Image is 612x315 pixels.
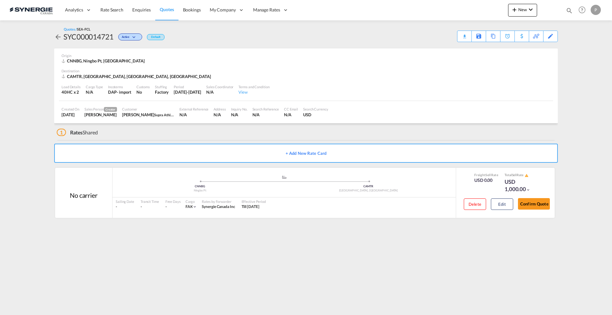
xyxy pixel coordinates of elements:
[527,6,535,13] md-icon: icon-chevron-down
[122,112,174,118] div: Tommy Jodoin
[280,175,288,179] md-icon: assets/icons/custom/ship-fill.svg
[284,189,453,193] div: [GEOGRAPHIC_DATA], [GEOGRAPHIC_DATA]
[57,129,98,136] div: Shared
[231,107,247,111] div: Inquiry No.
[62,68,550,73] div: Destination
[214,112,226,118] div: N/A
[67,58,145,63] span: CNNBG, Ningbo Pt, [GEOGRAPHIC_DATA]
[183,7,201,12] span: Bookings
[141,199,159,204] div: Transit Time
[193,204,197,209] md-icon: icon-chevron-down
[62,74,213,79] div: CAMTR, Montreal, QC, Americas
[284,107,298,111] div: CC Email
[252,107,279,111] div: Search Reference
[64,27,91,32] div: Quotes /SEA-FCL
[108,84,131,89] div: Incoterms
[62,58,146,64] div: CNNBG, Ningbo Pt, Asia Pacific
[231,112,247,118] div: N/A
[591,5,601,15] div: P
[117,89,131,95] div: - import
[284,184,453,189] div: CAMTR
[577,4,591,16] div: Help
[77,27,90,31] span: SEA-FCL
[512,173,517,177] span: Sell
[54,32,63,42] div: icon-arrow-left
[511,6,518,13] md-icon: icon-plus 400-fg
[253,7,280,13] span: Manage Rates
[116,184,284,189] div: CNNBG
[577,4,587,15] span: Help
[464,198,486,210] button: Delete
[84,112,117,118] div: Pablo Gomez Saldarriaga
[505,178,536,193] div: USD 1,000.00
[155,89,169,95] div: Factory Stuffing
[122,107,174,111] div: Customer
[566,7,573,14] md-icon: icon-magnify
[132,7,151,12] span: Enquiries
[122,35,131,41] span: Active
[518,198,550,210] button: Confirm Quote
[474,177,498,183] div: USD 0.00
[511,7,535,12] span: New
[165,204,167,210] div: -
[113,32,144,42] div: Change Status Here
[57,129,66,136] span: 1
[179,107,208,111] div: External Reference
[62,84,81,89] div: Load Details
[63,32,113,42] div: SYC000014721
[238,84,269,89] div: Terms and Condition
[524,173,528,178] button: icon-alert
[526,188,530,192] md-icon: icon-chevron-down
[54,33,62,41] md-icon: icon-arrow-left
[485,173,491,177] span: Sell
[202,199,235,204] div: Rates by Forwarder
[242,204,259,209] span: Till [DATE]
[165,199,181,204] div: Free Days
[186,204,193,209] span: FAK
[214,107,226,111] div: Address
[136,84,150,89] div: Customs
[70,191,98,200] div: No carrier
[179,112,208,118] div: N/A
[70,129,83,135] span: Rates
[116,204,134,210] div: -
[54,144,558,163] button: + Add New Rate Card
[131,36,139,39] md-icon: icon-chevron-down
[303,107,328,111] div: Search Currency
[505,173,536,178] div: Total Rate
[116,189,284,193] div: Ningbo Pt
[186,199,197,204] div: Cargo
[284,112,298,118] div: N/A
[242,199,266,204] div: Effective Period
[566,7,573,17] div: icon-magnify
[62,112,79,118] div: 12 Sep 2025
[116,199,134,204] div: Sailing Date
[62,107,79,111] div: Created On
[210,7,236,13] span: My Company
[491,198,513,210] button: Edit
[474,173,498,177] div: Freight Rate
[84,107,117,112] div: Sales Person
[100,7,123,12] span: Rate Search
[104,107,117,112] span: Creator
[65,7,83,13] span: Analytics
[174,84,201,89] div: Period
[108,89,117,95] div: DAP
[136,89,150,95] div: No
[62,53,550,58] div: Origin
[202,204,235,210] div: Synergie Canada Inc
[252,112,279,118] div: N/A
[147,34,164,40] div: Default
[206,89,233,95] div: N/A
[154,112,180,117] span: Supra Athletique
[242,204,259,210] div: Till 12 Oct 2025
[155,84,169,89] div: Stuffing
[461,31,468,37] div: Quote PDF is not available at this time
[472,31,486,42] div: Save As Template
[160,7,174,12] span: Quotes
[86,89,103,95] div: N/A
[238,89,269,95] div: View
[461,32,468,37] md-icon: icon-download
[508,4,537,17] button: icon-plus 400-fgNewicon-chevron-down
